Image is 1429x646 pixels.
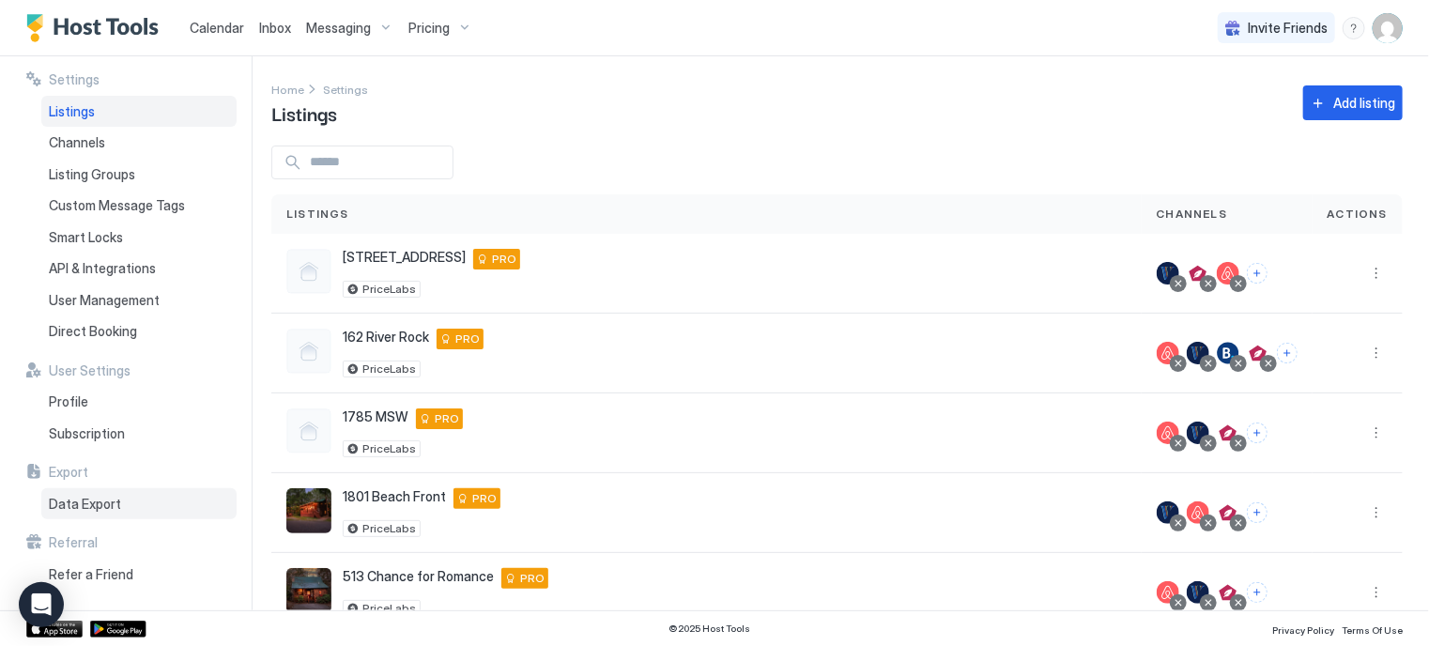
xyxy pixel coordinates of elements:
span: Data Export [49,496,121,513]
span: User Management [49,292,160,309]
a: Host Tools Logo [26,14,167,42]
button: More options [1365,501,1388,524]
a: Listings [41,96,237,128]
button: More options [1365,262,1388,285]
input: Input Field [302,146,453,178]
a: API & Integrations [41,253,237,285]
a: User Management [41,285,237,316]
a: Google Play Store [90,621,146,638]
button: More options [1365,422,1388,444]
a: Listing Groups [41,159,237,191]
span: PRO [435,410,459,427]
span: Privacy Policy [1272,624,1334,636]
span: 1785 MSW [343,408,408,425]
div: menu [1365,342,1388,364]
span: PRO [472,490,497,507]
span: PRO [492,251,516,268]
button: Connect channels [1247,502,1268,523]
button: Connect channels [1247,423,1268,443]
span: 513 Chance for Romance [343,568,494,585]
a: Data Export [41,488,237,520]
div: menu [1365,422,1388,444]
span: Listings [271,99,337,127]
span: Refer a Friend [49,566,133,583]
span: Settings [323,83,368,97]
a: Terms Of Use [1342,619,1403,638]
a: Refer a Friend [41,559,237,591]
button: More options [1365,581,1388,604]
a: Subscription [41,418,237,450]
button: More options [1365,342,1388,364]
span: Channels [49,134,105,151]
a: Inbox [259,18,291,38]
span: User Settings [49,362,131,379]
a: Channels [41,127,237,159]
span: Settings [49,71,100,88]
button: Add listing [1303,85,1403,120]
a: Profile [41,386,237,418]
div: listing image [286,488,331,533]
div: Add listing [1333,93,1395,113]
a: Home [271,79,304,99]
div: menu [1365,501,1388,524]
div: menu [1365,581,1388,604]
button: Connect channels [1277,343,1298,363]
div: Breadcrumb [323,79,368,99]
span: Inbox [259,20,291,36]
span: 1801 Beach Front [343,488,446,505]
div: Open Intercom Messenger [19,582,64,627]
span: Terms Of Use [1342,624,1403,636]
span: PRO [455,331,480,347]
span: Direct Booking [49,323,137,340]
span: Smart Locks [49,229,123,246]
div: menu [1343,17,1365,39]
span: Listings [49,103,95,120]
span: Home [271,83,304,97]
div: User profile [1373,13,1403,43]
span: Export [49,464,88,481]
span: Profile [49,393,88,410]
a: Smart Locks [41,222,237,254]
a: App Store [26,621,83,638]
span: [STREET_ADDRESS] [343,249,466,266]
span: © 2025 Host Tools [668,623,750,635]
a: Calendar [190,18,244,38]
div: menu [1365,262,1388,285]
span: PRO [520,570,545,587]
a: Direct Booking [41,315,237,347]
span: 162 River Rock [343,329,429,346]
div: Breadcrumb [271,79,304,99]
a: Settings [323,79,368,99]
button: Connect channels [1247,582,1268,603]
span: Channels [1157,206,1228,223]
span: Custom Message Tags [49,197,185,214]
span: Calendar [190,20,244,36]
span: Pricing [408,20,450,37]
div: listing image [286,568,331,613]
button: Connect channels [1247,263,1268,284]
span: Listings [286,206,349,223]
span: Actions [1328,206,1388,223]
span: Invite Friends [1248,20,1328,37]
span: Referral [49,534,98,551]
span: Listing Groups [49,166,135,183]
a: Custom Message Tags [41,190,237,222]
a: Privacy Policy [1272,619,1334,638]
span: Messaging [306,20,371,37]
span: Subscription [49,425,125,442]
span: API & Integrations [49,260,156,277]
